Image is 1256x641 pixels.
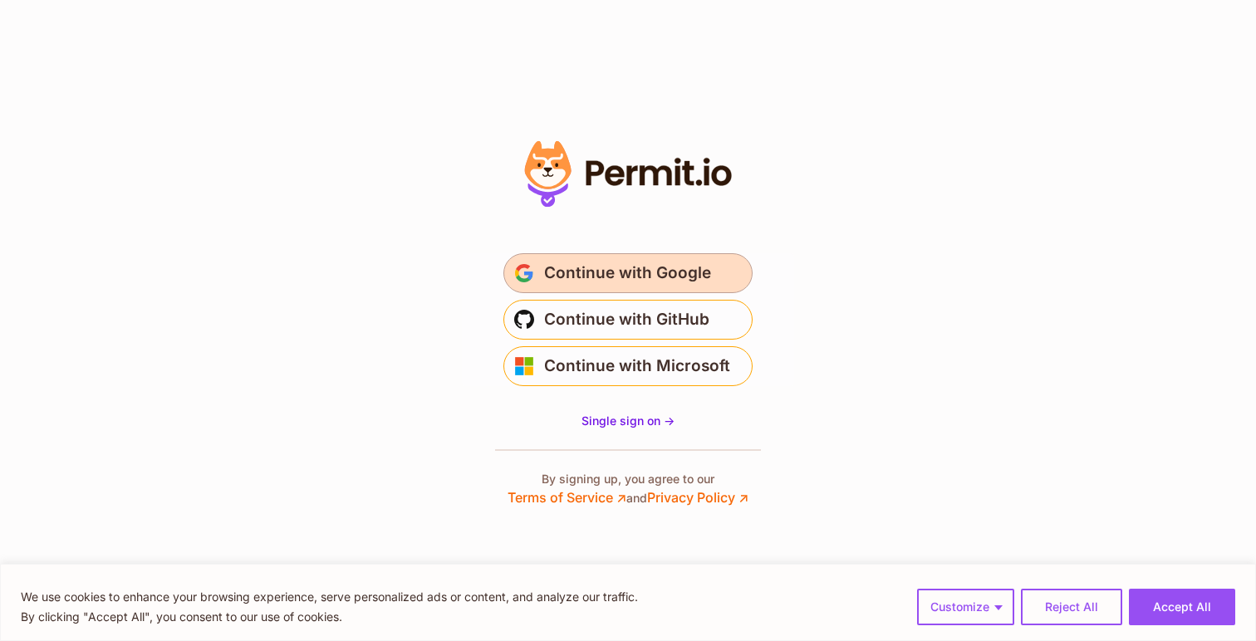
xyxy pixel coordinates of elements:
[508,471,748,507] p: By signing up, you agree to our and
[1021,589,1122,625] button: Reject All
[544,260,711,286] span: Continue with Google
[503,300,753,340] button: Continue with GitHub
[544,306,709,333] span: Continue with GitHub
[21,607,638,627] p: By clicking "Accept All", you consent to our use of cookies.
[917,589,1014,625] button: Customize
[21,587,638,607] p: We use cookies to enhance your browsing experience, serve personalized ads or content, and analyz...
[508,489,626,506] a: Terms of Service ↗
[647,489,748,506] a: Privacy Policy ↗
[581,413,675,428] span: Single sign on ->
[503,346,753,386] button: Continue with Microsoft
[581,413,675,429] a: Single sign on ->
[503,253,753,293] button: Continue with Google
[544,353,730,379] span: Continue with Microsoft
[1129,589,1235,625] button: Accept All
